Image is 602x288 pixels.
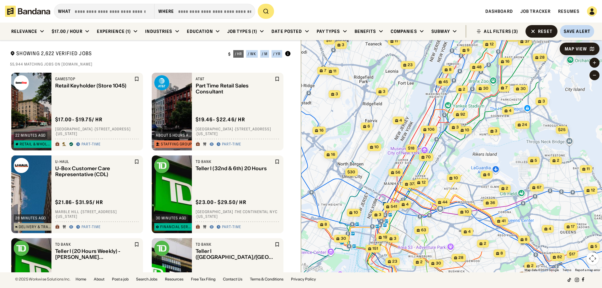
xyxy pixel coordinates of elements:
[14,75,29,90] img: Gamestop logo
[431,29,450,34] div: Subway
[10,50,223,58] div: Showing 2,622 Verified Jobs
[372,246,378,251] span: 151
[82,225,101,230] div: Part-time
[52,29,82,34] div: $17.00 / hour
[505,85,508,91] span: 7
[160,225,192,229] div: Financial Services
[355,29,376,34] div: Benefits
[196,165,273,171] div: Teller I (32nd & 6th) 20 Hours
[468,229,471,234] span: 4
[454,175,458,181] span: 10
[408,62,413,68] span: 23
[509,108,511,113] span: 4
[557,158,559,163] span: 2
[506,186,508,191] span: 2
[76,277,86,281] a: Home
[442,200,447,205] span: 44
[347,170,355,174] span: $30
[55,165,133,177] div: U-Box Customer Care Representative (CDL)
[537,185,541,190] span: 67
[154,158,169,173] img: TD Bank logo
[158,8,174,14] div: Where
[565,47,587,51] div: Map View
[571,224,575,229] span: 17
[436,261,441,266] span: 30
[421,228,426,233] span: 63
[379,212,381,217] span: 3
[562,268,571,272] a: Terms (opens in new tab)
[55,116,103,123] div: $ 17.00 - $19.75 / hr
[317,29,340,34] div: Pay Types
[196,127,280,136] div: [GEOGRAPHIC_DATA] · [STREET_ADDRESS] · [US_STATE]
[165,277,183,281] a: Resources
[456,125,459,130] span: 3
[558,127,566,132] span: $25
[20,142,52,146] div: Retail & Wholesale
[409,181,417,187] span: 373
[228,52,231,57] div: $
[196,83,273,95] div: Part Time Retail Sales Consultant
[395,170,400,175] span: 56
[161,142,192,146] div: Staffing Group
[154,241,169,256] img: TD Bank logo
[156,216,187,220] div: 30 minutes ago
[367,124,370,129] span: 6
[465,128,469,133] span: 10
[341,236,346,241] span: 30
[58,8,71,14] div: what
[514,35,516,40] span: 4
[303,264,323,272] a: Open this area in Google Maps (opens a new window)
[273,52,281,56] div: / yr
[591,188,595,193] span: 12
[145,29,172,34] div: Industries
[531,263,534,269] span: 2
[94,277,104,281] a: About
[575,268,600,272] a: Report a map error
[342,42,344,48] span: 3
[5,6,50,17] img: Bandana logotype
[522,122,527,128] span: 24
[502,218,506,224] span: 41
[235,52,242,56] div: / hr
[422,180,426,185] span: 12
[222,142,241,147] div: Part-time
[449,67,451,72] span: 8
[391,204,397,209] span: 541
[191,277,215,281] a: Free Tax Filing
[196,248,273,260] div: Teller I ([GEOGRAPHIC_DATA]/[GEOGRAPHIC_DATA]) 30 Hours
[11,29,37,34] div: Relevance
[227,29,257,34] div: Job Types (1)
[420,259,423,265] span: 2
[196,199,246,206] div: $ 23.00 - $29.50 / hr
[490,42,494,47] span: 12
[55,248,133,260] div: Teller I (20 Hours Weekly) - [PERSON_NAME][GEOGRAPHIC_DATA]/[GEOGRAPHIC_DATA]
[326,38,332,43] span: $17
[392,259,397,264] span: 23
[549,226,551,232] span: 4
[383,235,390,240] span: 198
[490,200,495,206] span: 36
[383,89,385,94] span: 3
[443,79,448,85] span: 45
[520,8,551,14] a: Job Tracker
[19,225,52,229] div: Delivery & Transportation
[196,242,273,247] div: TD Bank
[587,166,590,172] span: 11
[82,142,101,147] div: Part-time
[495,128,497,134] span: 3
[395,39,398,44] span: 11
[196,209,280,219] div: [GEOGRAPHIC_DATA] · The Continental NYC · [US_STATE]
[394,236,396,241] span: 3
[136,277,157,281] a: Search Jobs
[463,87,465,92] span: 2
[558,8,579,14] a: Resumes
[248,52,256,56] div: / wk
[331,152,335,157] span: 16
[335,92,338,97] span: 3
[97,29,131,34] div: Experience (1)
[586,252,599,265] button: Map camera controls
[542,99,545,104] span: 3
[557,254,562,260] span: 82
[55,159,133,164] div: U-Haul
[525,237,527,242] span: 8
